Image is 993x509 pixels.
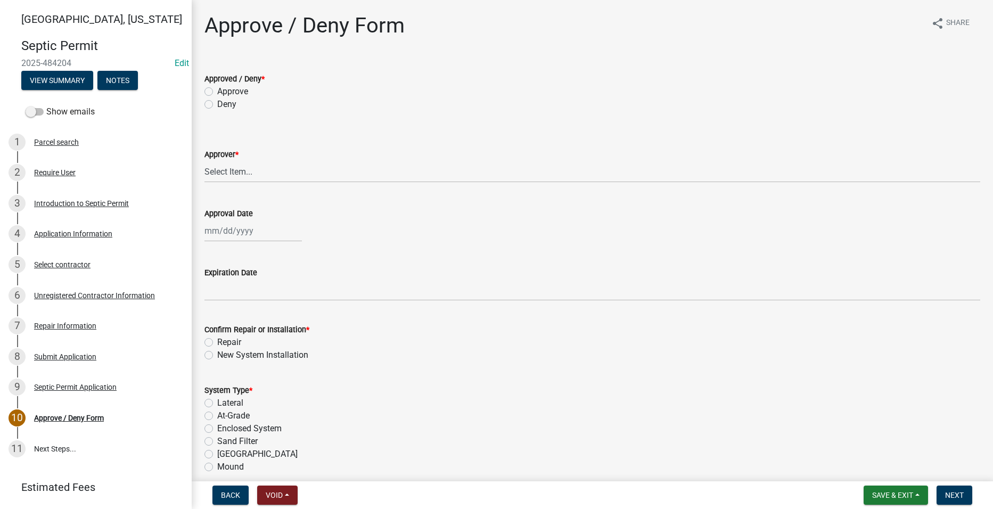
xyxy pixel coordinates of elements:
span: Back [221,491,240,499]
button: Void [257,486,298,505]
wm-modal-confirm: Edit Application Number [175,58,189,68]
div: Require User [34,169,76,176]
div: Septic Permit Application [34,383,117,391]
label: Approval Date [204,210,253,218]
label: Mound [217,461,244,473]
label: Deny [217,98,236,111]
label: Approve [217,85,248,98]
h1: Approve / Deny Form [204,13,405,38]
label: Approved / Deny [204,76,265,83]
button: Next [937,486,972,505]
a: Edit [175,58,189,68]
div: Parcel search [34,138,79,146]
div: 4 [9,225,26,242]
div: 1 [9,134,26,151]
label: [GEOGRAPHIC_DATA] [217,448,298,461]
div: Repair Information [34,322,96,330]
wm-modal-confirm: Summary [21,77,93,85]
label: Show emails [26,105,95,118]
div: Select contractor [34,261,91,268]
label: Expiration Date [204,269,257,277]
span: 2025-484204 [21,58,170,68]
div: 7 [9,317,26,334]
button: shareShare [923,13,978,34]
label: Lateral [217,397,243,409]
span: [GEOGRAPHIC_DATA], [US_STATE] [21,13,182,26]
label: At-Grade [217,409,250,422]
div: Introduction to Septic Permit [34,200,129,207]
div: Approve / Deny Form [34,414,104,422]
div: 2 [9,164,26,181]
button: View Summary [21,71,93,90]
input: mm/dd/yyyy [204,220,302,242]
div: Application Information [34,230,112,237]
div: 3 [9,195,26,212]
label: System Type [204,387,252,395]
div: 8 [9,348,26,365]
div: 11 [9,440,26,457]
label: Repair [217,336,241,349]
button: Notes [97,71,138,90]
div: Submit Application [34,353,96,360]
div: 5 [9,256,26,273]
label: New System Installation [217,349,308,362]
span: Save & Exit [872,491,913,499]
i: share [931,17,944,30]
wm-modal-confirm: Notes [97,77,138,85]
div: Unregistered Contractor Information [34,292,155,299]
span: Next [945,491,964,499]
h4: Septic Permit [21,38,183,54]
div: 6 [9,287,26,304]
button: Save & Exit [864,486,928,505]
label: Approver [204,151,239,159]
div: 10 [9,409,26,426]
span: Share [946,17,970,30]
span: Void [266,491,283,499]
label: Confirm Repair or Installation [204,326,309,334]
a: Estimated Fees [9,477,175,498]
div: 9 [9,379,26,396]
label: Sand Filter [217,435,258,448]
button: Back [212,486,249,505]
label: Enclosed System [217,422,282,435]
